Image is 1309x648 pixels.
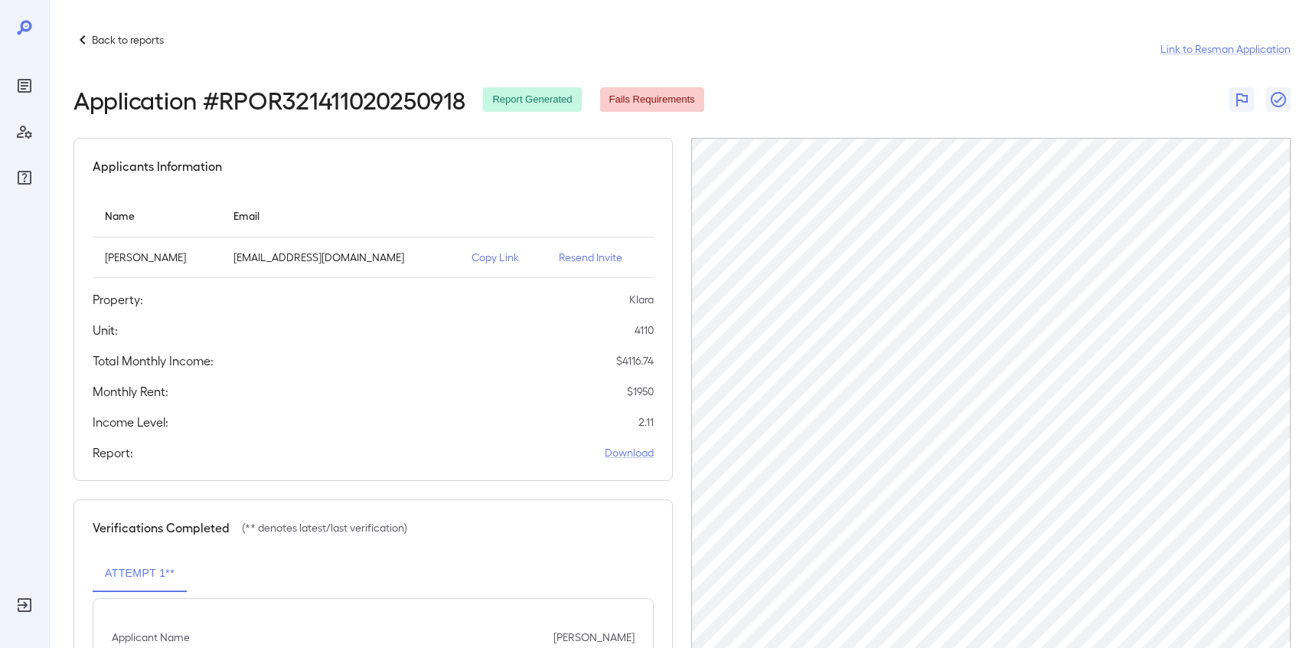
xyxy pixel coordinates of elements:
[1229,87,1254,112] button: Flag Report
[629,292,654,307] p: Klara
[627,384,654,399] p: $ 1950
[93,290,143,309] h5: Property:
[112,630,190,645] p: Applicant Name
[92,32,164,47] p: Back to reports
[1266,87,1291,112] button: Close Report
[638,414,654,430] p: 2.11
[93,194,654,278] table: simple table
[93,555,187,592] button: Attempt 1**
[472,250,534,265] p: Copy Link
[12,119,37,144] div: Manage Users
[483,93,581,107] span: Report Generated
[73,86,465,113] h2: Application # RPOR321411020250918
[12,165,37,190] div: FAQ
[559,250,641,265] p: Resend Invite
[1160,41,1291,57] a: Link to Resman Application
[93,321,118,339] h5: Unit:
[233,250,446,265] p: [EMAIL_ADDRESS][DOMAIN_NAME]
[242,520,407,535] p: (** denotes latest/last verification)
[616,353,654,368] p: $ 4116.74
[635,322,654,338] p: 4110
[93,194,221,237] th: Name
[93,352,214,370] h5: Total Monthly Income:
[600,93,704,107] span: Fails Requirements
[93,413,168,431] h5: Income Level:
[553,630,635,645] p: [PERSON_NAME]
[605,445,654,460] a: Download
[93,157,222,175] h5: Applicants Information
[12,74,37,98] div: Reports
[221,194,459,237] th: Email
[12,593,37,617] div: Log Out
[93,443,133,462] h5: Report:
[105,250,209,265] p: [PERSON_NAME]
[93,519,230,537] h5: Verifications Completed
[93,382,168,401] h5: Monthly Rent:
